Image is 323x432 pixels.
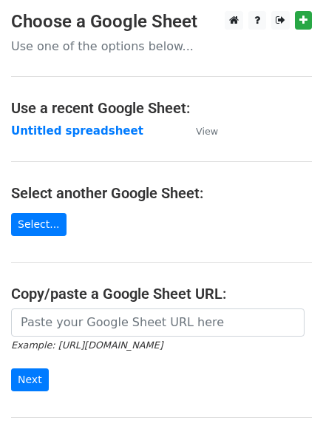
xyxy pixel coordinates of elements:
[11,38,312,54] p: Use one of the options below...
[11,99,312,117] h4: Use a recent Google Sheet:
[11,184,312,202] h4: Select another Google Sheet:
[11,11,312,33] h3: Choose a Google Sheet
[11,340,163,351] small: Example: [URL][DOMAIN_NAME]
[11,285,312,303] h4: Copy/paste a Google Sheet URL:
[181,124,218,138] a: View
[196,126,218,137] small: View
[11,368,49,391] input: Next
[11,308,305,337] input: Paste your Google Sheet URL here
[11,213,67,236] a: Select...
[11,124,143,138] a: Untitled spreadsheet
